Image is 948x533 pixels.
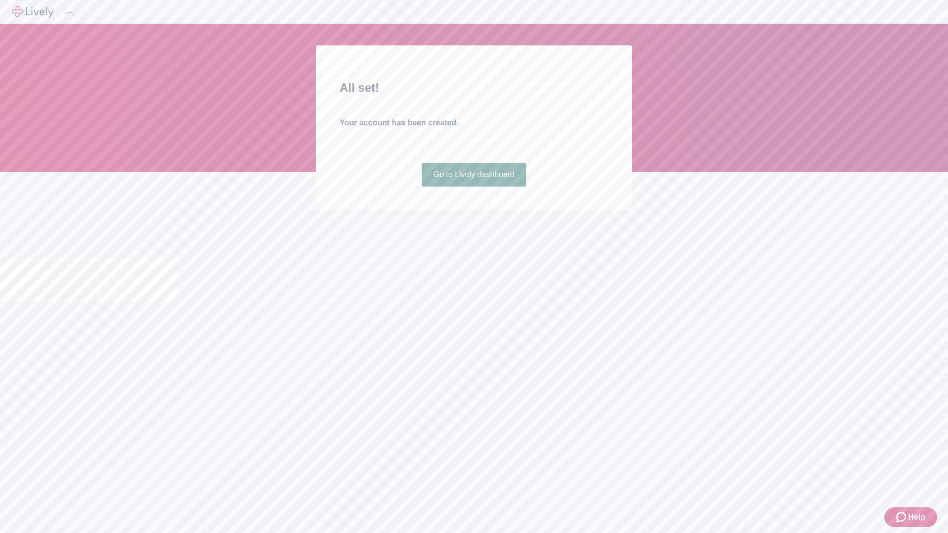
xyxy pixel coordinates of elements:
[65,12,73,15] button: Log out
[340,79,608,97] h2: All set!
[340,117,608,129] h4: Your account has been created.
[422,163,527,187] a: Go to Lively dashboard
[12,6,53,18] img: Lively
[884,507,937,527] button: Zendesk support iconHelp
[908,511,925,523] span: Help
[896,511,908,523] svg: Zendesk support icon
